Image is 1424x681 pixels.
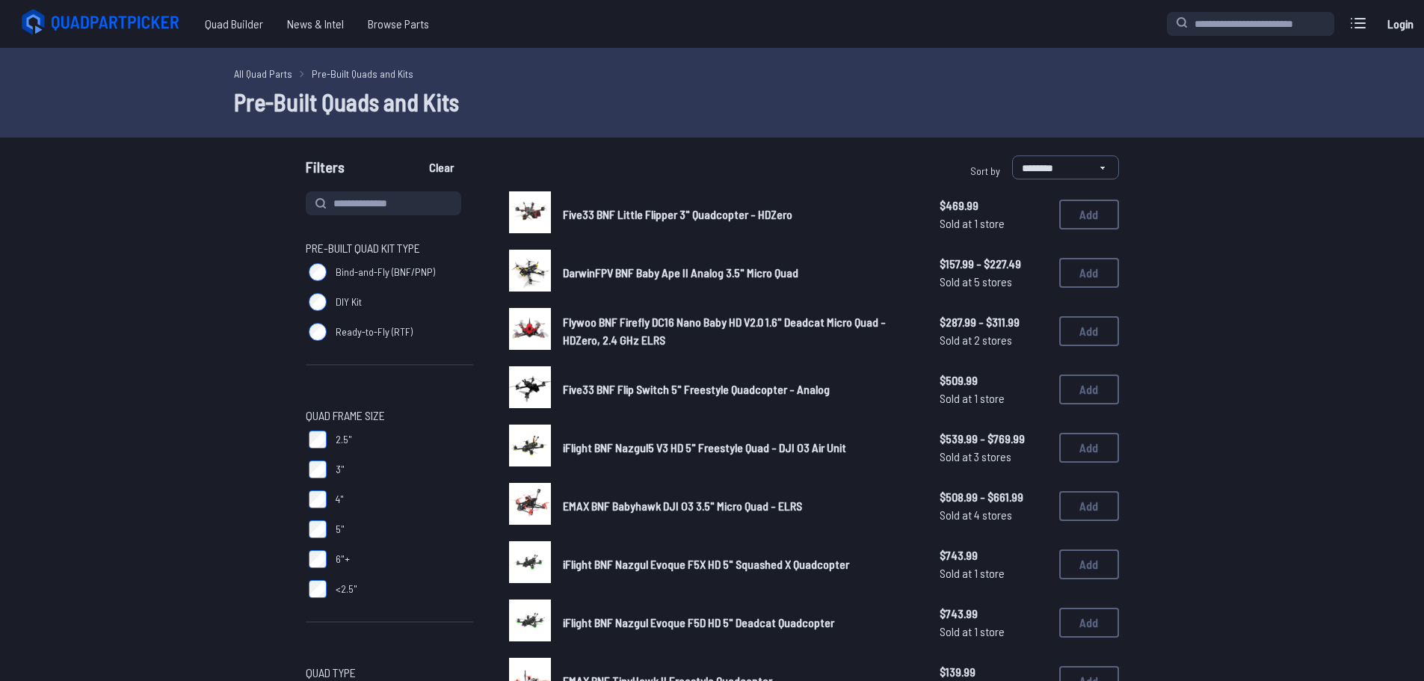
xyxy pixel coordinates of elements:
button: Add [1059,316,1119,346]
a: Flywoo BNF Firefly DC16 Nano Baby HD V2.0 1.6" Deadcat Micro Quad - HDZero, 2.4 GHz ELRS [563,313,916,349]
a: EMAX BNF Babyhawk DJI O3 3.5" Micro Quad - ELRS [563,497,916,515]
a: Five33 BNF Little Flipper 3" Quadcopter - HDZero [563,206,916,224]
span: iFlight BNF Nazgul Evoque F5D HD 5" Deadcat Quadcopter [563,615,834,629]
span: Bind-and-Fly (BNF/PNP) [336,265,435,280]
span: $139.99 [940,663,1047,681]
a: iFlight BNF Nazgul5 V3 HD 5" Freestyle Quad - DJI O3 Air Unit [563,439,916,457]
img: image [509,600,551,641]
a: image [509,483,551,529]
a: image [509,541,551,588]
span: $743.99 [940,546,1047,564]
a: DarwinFPV BNF Baby Ape II Analog 3.5" Micro Quad [563,264,916,282]
span: Sold at 1 store [940,389,1047,407]
span: Quad Frame Size [306,407,385,425]
span: Sold at 2 stores [940,331,1047,349]
button: Add [1059,433,1119,463]
button: Add [1059,258,1119,288]
button: Add [1059,608,1119,638]
button: Add [1059,491,1119,521]
input: 6"+ [309,550,327,568]
span: Ready-to-Fly (RTF) [336,324,413,339]
a: Five33 BNF Flip Switch 5" Freestyle Quadcopter - Analog [563,380,916,398]
span: 6"+ [336,552,350,567]
span: 3" [336,462,345,477]
input: 4" [309,490,327,508]
span: Five33 BNF Flip Switch 5" Freestyle Quadcopter - Analog [563,382,830,396]
button: Add [1059,375,1119,404]
button: Add [1059,549,1119,579]
a: Quad Builder [193,9,275,39]
span: Sold at 4 stores [940,506,1047,524]
a: Browse Parts [356,9,441,39]
span: Filters [306,155,345,185]
span: DIY Kit [336,295,362,309]
span: $469.99 [940,197,1047,215]
img: image [509,483,551,525]
select: Sort by [1012,155,1119,179]
span: iFlight BNF Nazgul5 V3 HD 5" Freestyle Quad - DJI O3 Air Unit [563,440,846,454]
span: Sort by [970,164,1000,177]
button: Add [1059,200,1119,229]
span: EMAX BNF Babyhawk DJI O3 3.5" Micro Quad - ELRS [563,499,802,513]
a: All Quad Parts [234,66,292,81]
span: Sold at 1 store [940,564,1047,582]
span: $509.99 [940,372,1047,389]
span: 4" [336,492,344,507]
img: image [509,191,551,233]
span: 2.5" [336,432,352,447]
a: image [509,308,551,354]
img: image [509,250,551,292]
a: iFlight BNF Nazgul Evoque F5X HD 5" Squashed X Quadcopter [563,555,916,573]
a: image [509,191,551,238]
span: Flywoo BNF Firefly DC16 Nano Baby HD V2.0 1.6" Deadcat Micro Quad - HDZero, 2.4 GHz ELRS [563,315,886,347]
input: Bind-and-Fly (BNF/PNP) [309,263,327,281]
img: image [509,308,551,350]
h1: Pre-Built Quads and Kits [234,84,1191,120]
a: Pre-Built Quads and Kits [312,66,413,81]
span: 5" [336,522,345,537]
span: $743.99 [940,605,1047,623]
span: Five33 BNF Little Flipper 3" Quadcopter - HDZero [563,207,792,221]
span: $508.99 - $661.99 [940,488,1047,506]
a: image [509,366,551,413]
span: $157.99 - $227.49 [940,255,1047,273]
a: Login [1382,9,1418,39]
span: Sold at 3 stores [940,448,1047,466]
span: iFlight BNF Nazgul Evoque F5X HD 5" Squashed X Quadcopter [563,557,849,571]
span: $287.99 - $311.99 [940,313,1047,331]
span: Sold at 1 store [940,215,1047,232]
input: <2.5" [309,580,327,598]
span: $539.99 - $769.99 [940,430,1047,448]
img: image [509,366,551,408]
span: DarwinFPV BNF Baby Ape II Analog 3.5" Micro Quad [563,265,798,280]
a: image [509,425,551,471]
span: <2.5" [336,582,357,597]
input: 3" [309,460,327,478]
a: image [509,250,551,296]
button: Clear [416,155,466,179]
a: image [509,600,551,646]
span: Sold at 5 stores [940,273,1047,291]
a: News & Intel [275,9,356,39]
span: Sold at 1 store [940,623,1047,641]
input: 5" [309,520,327,538]
img: image [509,541,551,583]
span: Pre-Built Quad Kit Type [306,239,420,257]
input: DIY Kit [309,293,327,311]
a: iFlight BNF Nazgul Evoque F5D HD 5" Deadcat Quadcopter [563,614,916,632]
img: image [509,425,551,466]
input: Ready-to-Fly (RTF) [309,323,327,341]
input: 2.5" [309,431,327,449]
